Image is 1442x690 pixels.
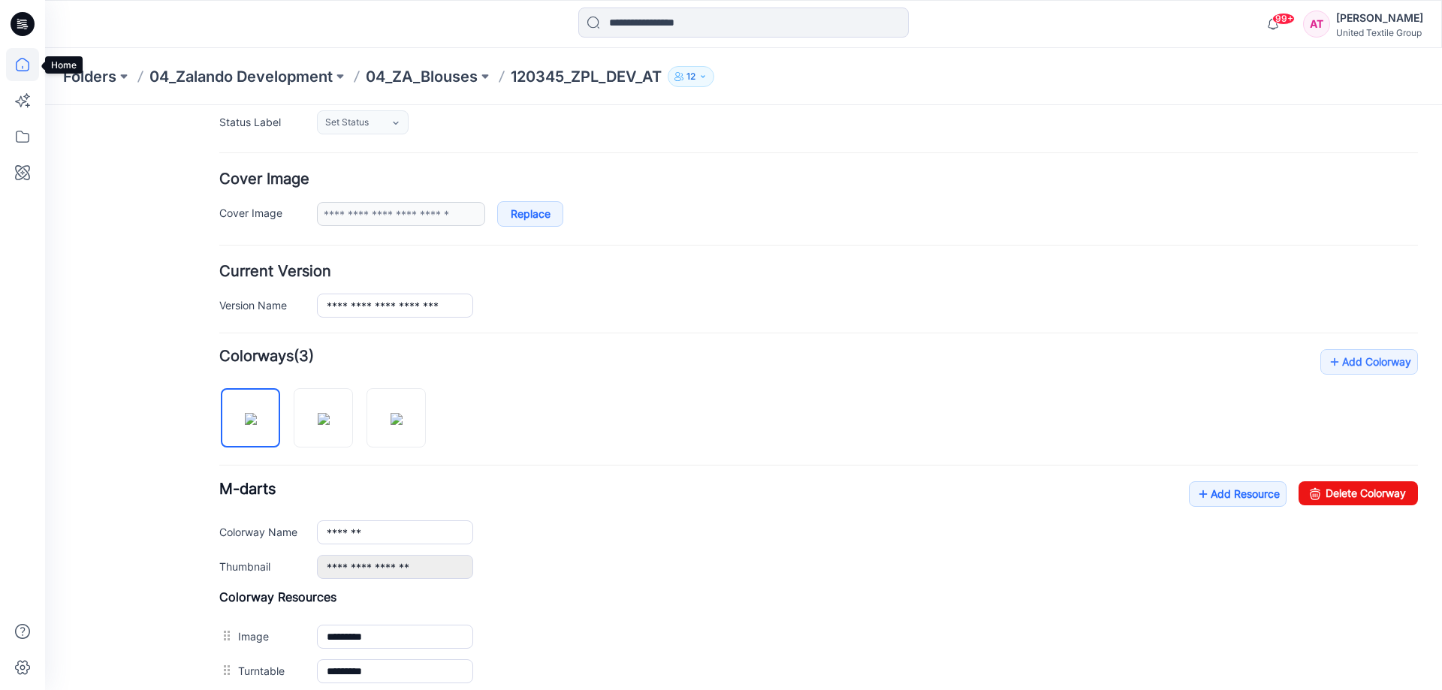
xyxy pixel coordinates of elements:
p: 12 [686,68,695,85]
img: eyJhbGciOiJIUzI1NiIsImtpZCI6IjAiLCJzbHQiOiJzZXMiLCJ0eXAiOiJKV1QifQ.eyJkYXRhIjp7InR5cGUiOiJzdG9yYW... [200,308,212,320]
iframe: edit-style [45,105,1442,690]
div: AT [1303,11,1330,38]
a: Delete Colorway [1253,376,1373,400]
span: M-darts [174,375,231,393]
button: 12 [668,66,714,87]
strong: Colorways [174,242,249,260]
a: Add Colorway [1275,244,1373,270]
img: eyJhbGciOiJIUzI1NiIsImtpZCI6IjAiLCJzbHQiOiJzZXMiLCJ0eXAiOiJKV1QifQ.eyJkYXRhIjp7InR5cGUiOiJzdG9yYW... [345,308,357,320]
h4: Current Version [174,159,1373,173]
img: eyJhbGciOiJIUzI1NiIsImtpZCI6IjAiLCJzbHQiOiJzZXMiLCJ0eXAiOiJKV1QifQ.eyJkYXRhIjp7InR5cGUiOiJzdG9yYW... [273,308,285,320]
div: [PERSON_NAME] [1336,9,1423,27]
a: 04_ZA_Blouses [366,66,478,87]
p: 120345_ZPL_DEV_AT [511,66,662,87]
a: Add Resource [1144,376,1241,402]
label: Colorway Name [174,418,257,435]
div: United Textile Group [1336,27,1423,38]
a: Folders [63,66,116,87]
span: 99+ [1272,13,1295,25]
label: Thumbnail [174,453,257,469]
a: 04_Zalando Development [149,66,333,87]
label: Image [193,523,257,539]
h4: Colorway Resources [174,484,1373,499]
label: Version Name [174,191,257,208]
label: Turntable [193,557,257,574]
span: (3) [249,242,269,260]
